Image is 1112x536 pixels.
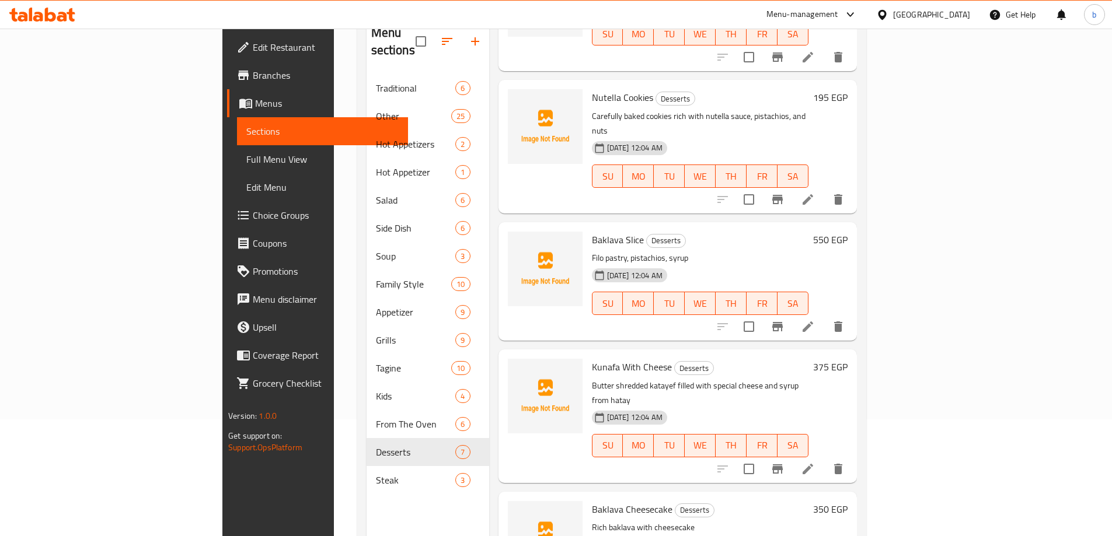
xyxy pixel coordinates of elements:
[782,437,804,454] span: SA
[376,137,456,151] span: Hot Appetizers
[367,326,489,354] div: Grills9
[376,249,456,263] span: Soup
[597,437,619,454] span: SU
[656,92,695,106] span: Desserts
[801,50,815,64] a: Edit menu item
[720,26,742,43] span: TH
[597,26,619,43] span: SU
[658,437,680,454] span: TU
[592,379,808,408] p: Butter shredded katayef filled with special cheese and syrup from hatay
[376,109,452,123] span: Other
[592,251,808,265] p: Filo pastry, pistachios, syrup
[675,503,714,517] span: Desserts
[685,434,716,457] button: WE
[646,234,686,248] div: Desserts
[597,168,619,185] span: SU
[376,417,456,431] span: From The Oven
[237,173,408,201] a: Edit Menu
[751,168,773,185] span: FR
[778,434,808,457] button: SA
[367,69,489,499] nav: Menu sections
[602,412,667,423] span: [DATE] 12:04 AM
[782,26,804,43] span: SA
[455,249,470,263] div: items
[455,81,470,95] div: items
[455,333,470,347] div: items
[801,462,815,476] a: Edit menu item
[716,164,747,188] button: TH
[376,445,456,459] span: Desserts
[508,89,583,164] img: Nutella Cookies
[623,292,654,315] button: MO
[237,145,408,173] a: Full Menu View
[367,270,489,298] div: Family Style10
[451,361,470,375] div: items
[716,22,747,45] button: TH
[227,285,408,313] a: Menu disclaimer
[782,295,804,312] span: SA
[367,382,489,410] div: Kids4
[376,389,456,403] span: Kids
[685,292,716,315] button: WE
[367,242,489,270] div: Soup3
[623,434,654,457] button: MO
[592,500,672,518] span: Baklava Cheesecake
[689,168,711,185] span: WE
[782,168,804,185] span: SA
[456,419,469,430] span: 6
[720,437,742,454] span: TH
[455,193,470,207] div: items
[367,438,489,466] div: Desserts7
[801,320,815,334] a: Edit menu item
[592,358,672,376] span: Kunafa With Cheese
[456,167,469,178] span: 1
[508,232,583,306] img: Baklava Slice
[654,292,685,315] button: TU
[716,434,747,457] button: TH
[751,295,773,312] span: FR
[253,264,399,278] span: Promotions
[778,292,808,315] button: SA
[824,313,852,341] button: delete
[452,279,469,290] span: 10
[227,229,408,257] a: Coupons
[367,354,489,382] div: Tagine10
[227,369,408,397] a: Grocery Checklist
[246,152,399,166] span: Full Menu View
[654,434,685,457] button: TU
[764,43,792,71] button: Branch-specific-item
[376,277,452,291] span: Family Style
[628,26,649,43] span: MO
[628,295,649,312] span: MO
[376,193,456,207] span: Salad
[628,168,649,185] span: MO
[461,27,489,55] button: Add section
[764,455,792,483] button: Branch-specific-item
[253,236,399,250] span: Coupons
[456,83,469,94] span: 6
[367,130,489,158] div: Hot Appetizers2
[592,164,623,188] button: SU
[253,376,399,390] span: Grocery Checklist
[367,466,489,494] div: Steak3
[456,251,469,262] span: 3
[227,313,408,341] a: Upsell
[813,359,848,375] h6: 375 EGP
[824,185,852,213] button: delete
[592,434,623,457] button: SU
[602,142,667,153] span: [DATE] 12:04 AM
[455,473,470,487] div: items
[654,164,685,188] button: TU
[737,187,761,212] span: Select to update
[720,295,742,312] span: TH
[376,165,456,179] span: Hot Appetizer
[253,348,399,362] span: Coverage Report
[813,232,848,248] h6: 550 EGP
[237,117,408,145] a: Sections
[367,214,489,242] div: Side Dish6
